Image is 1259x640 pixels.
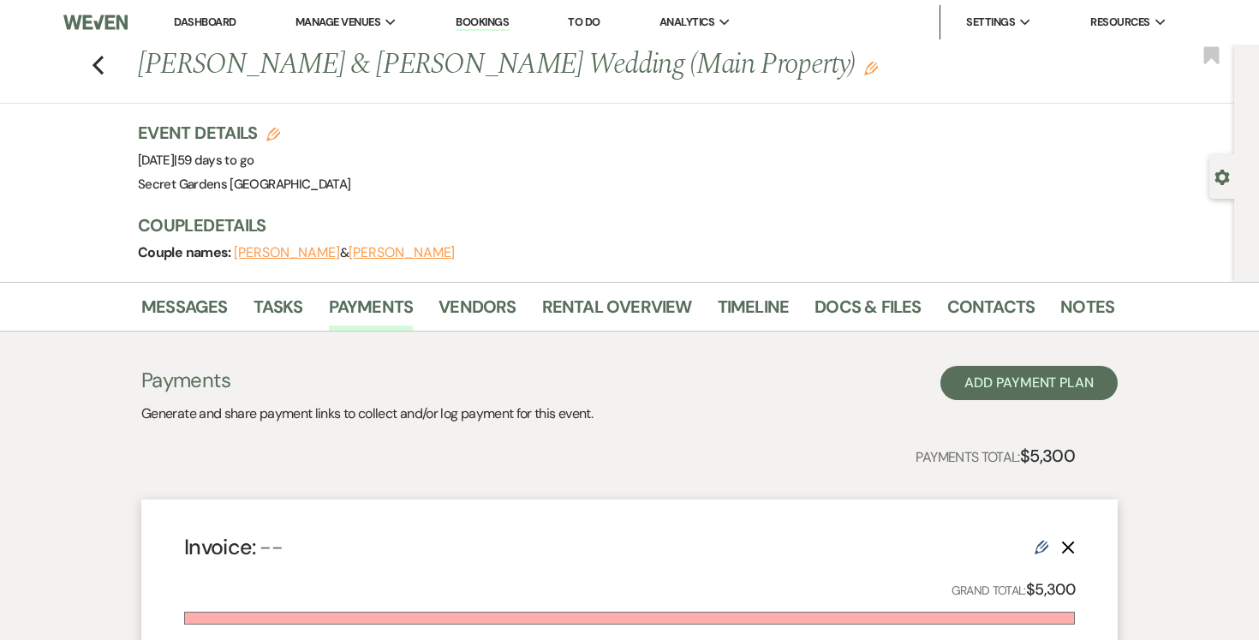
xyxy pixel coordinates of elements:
span: -- [260,533,283,561]
h3: Couple Details [138,213,1097,237]
h1: [PERSON_NAME] & [PERSON_NAME] Wedding (Main Property) [138,45,905,86]
a: Contacts [947,293,1035,331]
span: | [174,152,254,169]
span: Manage Venues [295,14,380,31]
span: Settings [966,14,1015,31]
h3: Event Details [138,121,351,145]
p: Payments Total: [916,442,1075,470]
span: & [234,244,455,261]
a: Dashboard [174,15,236,29]
button: Open lead details [1214,168,1230,184]
a: Vendors [439,293,516,331]
a: Payments [329,293,414,331]
button: Edit [864,60,878,75]
strong: $5,300 [1020,445,1075,467]
button: [PERSON_NAME] [234,246,340,260]
span: [DATE] [138,152,254,169]
a: Rental Overview [542,293,692,331]
h4: Invoice: [184,532,283,562]
span: 59 days to go [177,152,254,169]
p: Generate and share payment links to collect and/or log payment for this event. [141,403,593,425]
span: Couple names: [138,243,234,261]
a: Tasks [254,293,303,331]
span: Secret Gardens [GEOGRAPHIC_DATA] [138,176,351,193]
strong: $5,300 [1026,579,1075,600]
span: Resources [1090,14,1149,31]
h3: Payments [141,366,593,395]
img: Weven Logo [63,4,128,40]
button: Add Payment Plan [940,366,1118,400]
a: Timeline [718,293,790,331]
p: Grand Total: [952,577,1076,602]
a: Messages [141,293,228,331]
span: Analytics [659,14,714,31]
a: Notes [1060,293,1114,331]
a: Bookings [456,15,509,31]
a: Docs & Files [814,293,921,331]
a: To Do [568,15,600,29]
button: [PERSON_NAME] [349,246,455,260]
